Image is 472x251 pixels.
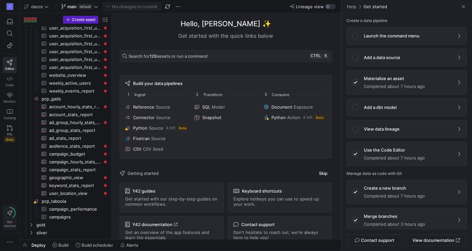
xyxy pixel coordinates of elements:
div: Press SPACE to select this row. [22,197,109,205]
div: Press SPACE to select this row. [22,118,109,126]
strong: 129 [149,53,157,59]
span: Search for assets or run a command [128,53,207,59]
p: Materialize an asset [364,76,425,81]
p: Completed about 3 hours ago [364,221,425,227]
span: account_hourly_stats_report​​​​​​​​​ [49,103,101,111]
span: weekly_active_users​​​​​​​​​ [49,79,101,87]
span: Get started with our step-by-step guides on common workflows. [125,196,218,207]
span: audience_stats_report​​​​​​​​​ [49,142,101,150]
span: Source [156,104,170,110]
span: CSV [133,146,142,152]
div: D [7,3,13,10]
button: Add a data source [346,49,467,66]
span: Y42 documentation [132,222,178,227]
a: user_location_view​​​​​​​​​ [22,189,109,197]
span: default [78,4,92,9]
a: account_stats_report​​​​​​​​​ [22,111,109,118]
span: user_acquisition_first_user_google_ads_ad_group_name_report​​​​​​​​​ [49,24,101,32]
button: Merge branchesCompleted about 3 hours ago [346,208,467,232]
button: FivetranSource [124,135,189,142]
div: Press SPACE to select this row. [22,181,109,189]
a: Monitor [3,90,17,106]
button: Alerts [117,240,141,251]
a: user_acquisition_first_user_medium_report​​​​​​​​​ [22,40,109,48]
span: user_location_view​​​​​​​​​ [49,190,101,197]
span: Beta [178,125,187,131]
span: Contact support [361,238,394,243]
a: PRsBeta [3,122,17,145]
a: D [3,1,17,12]
span: user_acquisition_first_user_medium_report​​​​​​​​​ [49,40,101,48]
span: PRs [7,132,12,136]
span: Lineage view [296,4,324,9]
p: Launch the command menu [364,33,420,38]
kbd: k [323,53,329,59]
a: Y42 documentationGet an overview of the app features and learn the essentials. [120,216,224,246]
span: user_acquisition_first_user_source_medium_report​​​​​​​​​ [49,48,101,55]
p: View data lineage [364,126,400,132]
a: ad_stats_report​​​​​​​​​ [22,134,109,142]
div: Press SPACE to select this row. [22,71,109,79]
div: Press SPACE to select this row. [22,205,109,213]
span: Source [156,115,170,120]
div: Press SPACE to select this row. [22,24,109,32]
div: Press SPACE to select this row. [22,134,109,142]
button: Contact support [346,235,403,246]
span: Beta [4,137,15,142]
span: Monitor [4,99,16,103]
div: Press SPACE to select this row. [22,87,109,95]
span: keyword_stats_report​​​​​​​​​ [49,182,101,189]
a: ad_group_hourly_stats_report​​​​​​​​​ [22,118,109,126]
div: Press SPACE to select this row. [22,174,109,181]
span: Build scheduler [82,242,113,248]
span: Get an overview of the app features and learn the essentials. [125,230,218,240]
span: Source [151,136,166,141]
div: Press SPACE to select this row. [22,158,109,166]
p: Manage data as code with Git [346,171,467,176]
span: View documentation [412,238,454,243]
a: campaign_stats_report​​​​​​​​​ [22,166,109,174]
div: Press SPACE to select this row. [22,103,109,111]
button: daccs [22,2,50,11]
div: Press SPACE to select this row. [22,213,109,221]
a: Editor [3,57,17,73]
a: Code [3,73,17,90]
div: Press SPACE to select this row. [22,55,109,63]
div: Press SPACE to select this row. [22,189,109,197]
p: Use the Code Editor [364,147,425,153]
span: Y42 guides [132,188,155,194]
button: Materialize an assetCompleted about 7 hours ago [346,70,467,94]
p: Completed about 7 hours ago [364,193,425,199]
button: maindefault [60,2,100,11]
p: Merge branches [364,214,425,219]
button: Build [49,240,71,251]
div: Get started with the quick links below [120,32,332,40]
a: geographic_view​​​​​​​​​ [22,174,109,181]
span: Contact support [241,222,275,227]
div: Press SPACE to select this row. [22,32,109,40]
a: user_acquisition_first_user_google_ads_ad_network_type_report​​​​​​​​​ [22,32,109,40]
span: Action [287,115,300,120]
span: SQL [202,104,210,110]
span: Deploy [31,242,46,248]
span: Catalog [4,116,16,120]
span: Alerts [126,242,138,248]
span: Exposure [294,104,313,110]
a: audience_stats_report​​​​​​​​​ [22,142,109,150]
span: Explore hotkeys you can use to speed up your work. [233,196,326,207]
span: campaign_hourly_stats_report​​​​​​​​​ [49,158,101,166]
button: ReferenceSource [124,103,189,111]
button: Build scheduler [73,240,116,251]
span: weekly_events_report​​​​​​​​​ [49,87,101,95]
a: keyword_stats_report​​​​​​​​​ [22,181,109,189]
button: PythonSource4 leftBeta [124,124,189,132]
button: PythonAction4 leftBeta [262,114,327,121]
a: user_acquisition_first_user_source_report​​​​​​​​​ [22,63,109,71]
div: Press SPACE to select this row. [22,142,109,150]
span: account_stats_report​​​​​​​​​ [49,111,101,118]
span: 4 left [166,126,175,130]
h1: Hello, [PERSON_NAME] ✨ [181,18,271,29]
a: user_acquisition_first_user_source_medium_report​​​​​​​​​ [22,48,109,55]
a: campaigns​​​​​​​​​ [22,213,109,221]
p: Completed about 7 hours ago [364,155,425,160]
